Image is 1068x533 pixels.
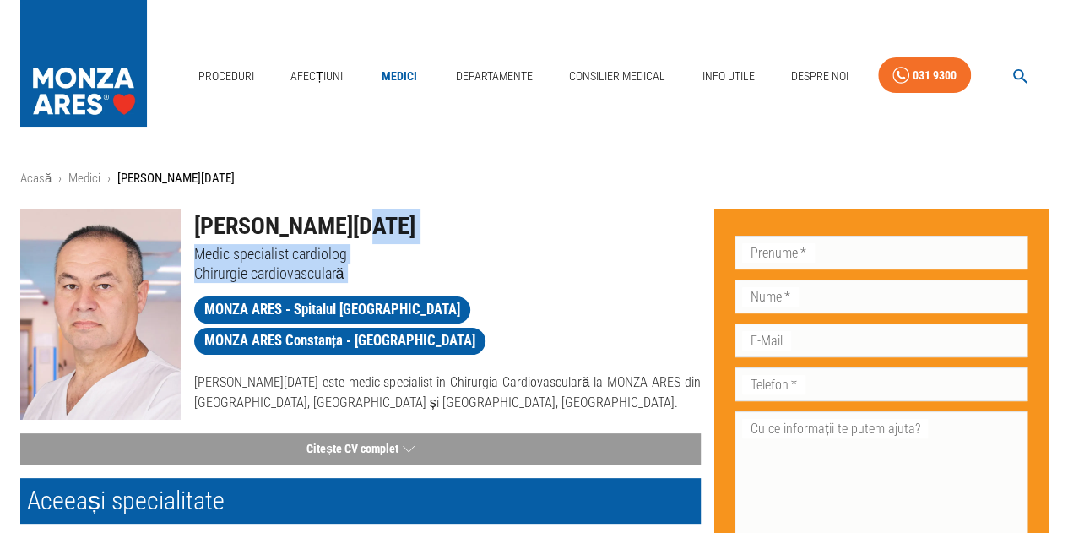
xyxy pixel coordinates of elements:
a: MONZA ARES Constanța - [GEOGRAPHIC_DATA] [194,328,486,355]
a: Afecțiuni [284,59,350,94]
nav: breadcrumb [20,169,1048,188]
span: MONZA ARES Constanța - [GEOGRAPHIC_DATA] [194,330,486,351]
button: Citește CV complet [20,433,701,465]
li: › [107,169,111,188]
li: › [58,169,62,188]
a: Departamente [449,59,539,94]
p: [PERSON_NAME][DATE] este medic specialist în Chirurgia Cardiovasculară la MONZA ARES din [GEOGRAP... [194,373,702,413]
a: Medici [68,171,100,186]
a: MONZA ARES - Spitalul [GEOGRAPHIC_DATA] [194,296,470,324]
p: [PERSON_NAME][DATE] [117,169,235,188]
a: Proceduri [192,59,261,94]
span: MONZA ARES - Spitalul [GEOGRAPHIC_DATA] [194,299,470,320]
a: Medici [372,59,426,94]
a: 031 9300 [878,57,971,94]
a: Info Utile [695,59,761,94]
img: Dr. Ion Crăciun [20,209,181,420]
div: 031 9300 [913,65,957,86]
h1: [PERSON_NAME][DATE] [194,209,702,244]
p: Medic specialist cardiolog [194,244,702,264]
a: Acasă [20,171,52,186]
a: Despre Noi [784,59,855,94]
p: Chirurgie cardiovasculară [194,264,702,283]
h2: Aceeași specialitate [20,478,701,524]
a: Consilier Medical [562,59,672,94]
